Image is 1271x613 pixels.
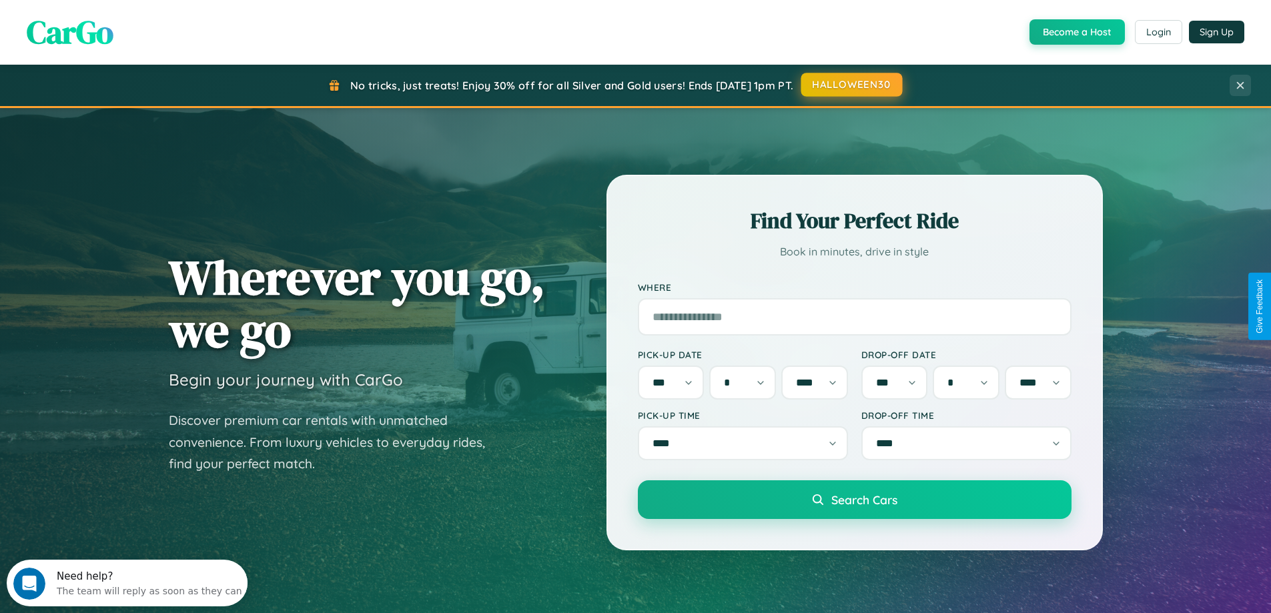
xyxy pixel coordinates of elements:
[638,281,1072,293] label: Where
[638,242,1072,261] p: Book in minutes, drive in style
[13,568,45,600] iframe: Intercom live chat
[169,410,502,475] p: Discover premium car rentals with unmatched convenience. From luxury vehicles to everyday rides, ...
[638,480,1072,519] button: Search Cars
[7,560,248,606] iframe: Intercom live chat discovery launcher
[169,251,545,356] h1: Wherever you go, we go
[831,492,897,507] span: Search Cars
[861,349,1072,360] label: Drop-off Date
[1029,19,1125,45] button: Become a Host
[5,5,248,42] div: Open Intercom Messenger
[638,410,848,421] label: Pick-up Time
[50,11,236,22] div: Need help?
[169,370,403,390] h3: Begin your journey with CarGo
[50,22,236,36] div: The team will reply as soon as they can
[861,410,1072,421] label: Drop-off Time
[27,10,113,54] span: CarGo
[638,349,848,360] label: Pick-up Date
[801,73,903,97] button: HALLOWEEN30
[1255,279,1264,334] div: Give Feedback
[1189,21,1244,43] button: Sign Up
[350,79,793,92] span: No tricks, just treats! Enjoy 30% off for all Silver and Gold users! Ends [DATE] 1pm PT.
[1135,20,1182,44] button: Login
[638,206,1072,235] h2: Find Your Perfect Ride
